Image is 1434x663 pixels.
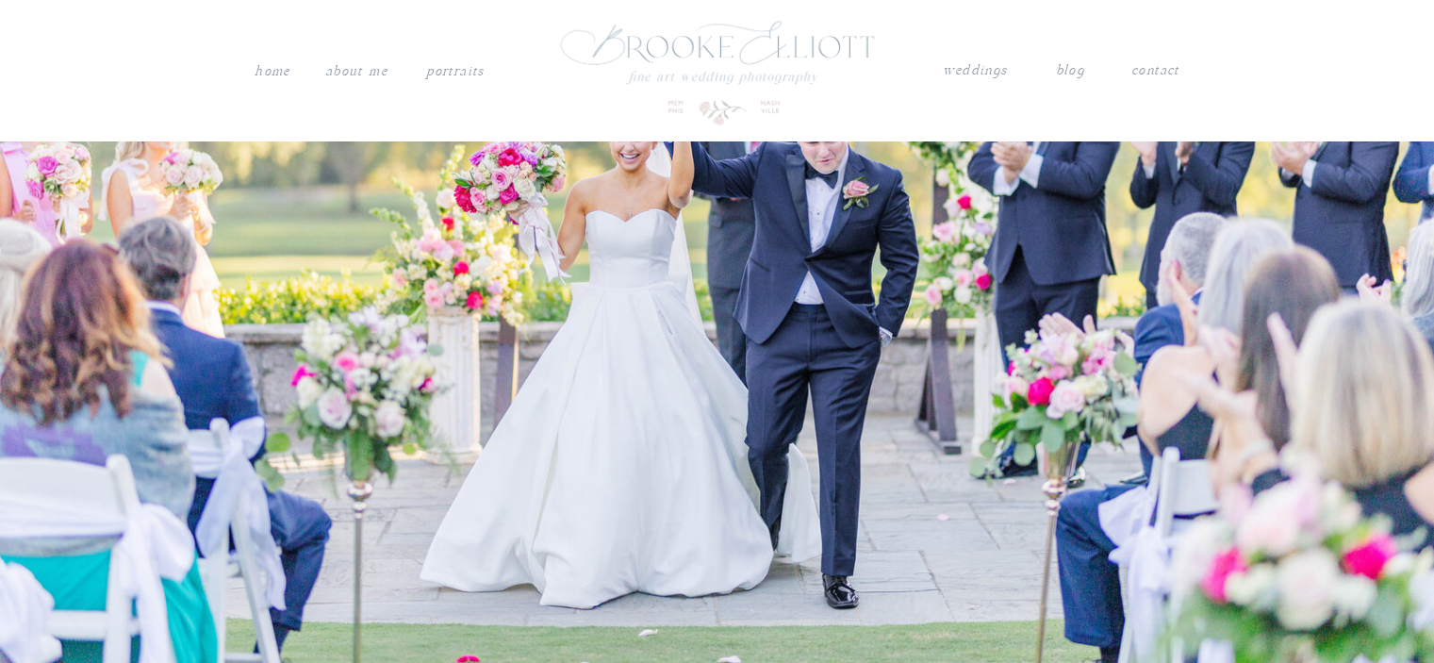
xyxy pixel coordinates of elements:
a: contact [1131,58,1180,77]
a: blog [1056,58,1084,83]
a: Home [255,59,291,84]
a: weddings [943,58,1009,83]
a: PORTRAITS [424,59,487,78]
a: About me [323,59,390,84]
